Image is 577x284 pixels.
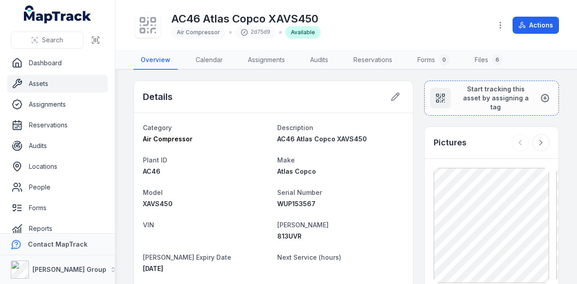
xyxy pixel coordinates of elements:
span: Category [143,124,172,131]
a: Files6 [467,51,510,70]
a: Dashboard [7,54,108,72]
a: Assignments [7,95,108,113]
button: Actions [513,17,559,34]
button: Search [11,32,83,49]
span: Make [277,156,295,164]
span: WUP153567 [277,200,316,207]
span: [DATE] [143,265,163,272]
div: Available [285,26,321,39]
a: Forms0 [410,51,457,70]
strong: Contact MapTrack [28,240,87,248]
h2: Details [143,90,173,103]
a: Reservations [7,116,108,134]
div: 2d75d9 [235,26,275,39]
span: Air Compressor [177,29,220,36]
span: Serial Number [277,189,322,196]
span: Atlas Copco [277,167,316,175]
span: Start tracking this asset by assigning a tag [458,85,533,112]
a: Assets [7,75,108,93]
a: Overview [133,51,178,70]
h1: AC46 Atlas Copco XAVS450 [171,12,321,26]
span: Next Service (hours) [277,253,341,261]
a: Assignments [241,51,292,70]
a: Calendar [188,51,230,70]
strong: [PERSON_NAME] Group [32,266,106,273]
button: Start tracking this asset by assigning a tag [424,81,559,116]
div: 6 [492,54,503,65]
a: Audits [7,137,108,155]
span: Air Compressor [143,135,192,143]
span: Model [143,189,163,196]
span: Description [277,124,313,131]
a: Reservations [346,51,399,70]
div: 0 [439,54,449,65]
h3: Pictures [434,136,467,149]
span: VIN [143,221,154,229]
span: [PERSON_NAME] [277,221,329,229]
span: AC46 Atlas Copco XAVS450 [277,135,367,143]
span: [PERSON_NAME] Expiry Date [143,253,231,261]
a: People [7,178,108,196]
span: AC46 [143,167,160,175]
a: MapTrack [24,5,92,23]
span: 813UVR [277,232,302,240]
a: Reports [7,220,108,238]
time: 06/08/2025, 12:00:00 am [143,265,163,272]
a: Audits [303,51,335,70]
span: Plant ID [143,156,167,164]
span: XAVS450 [143,200,173,207]
a: Forms [7,199,108,217]
a: Locations [7,158,108,176]
span: Search [42,36,63,45]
